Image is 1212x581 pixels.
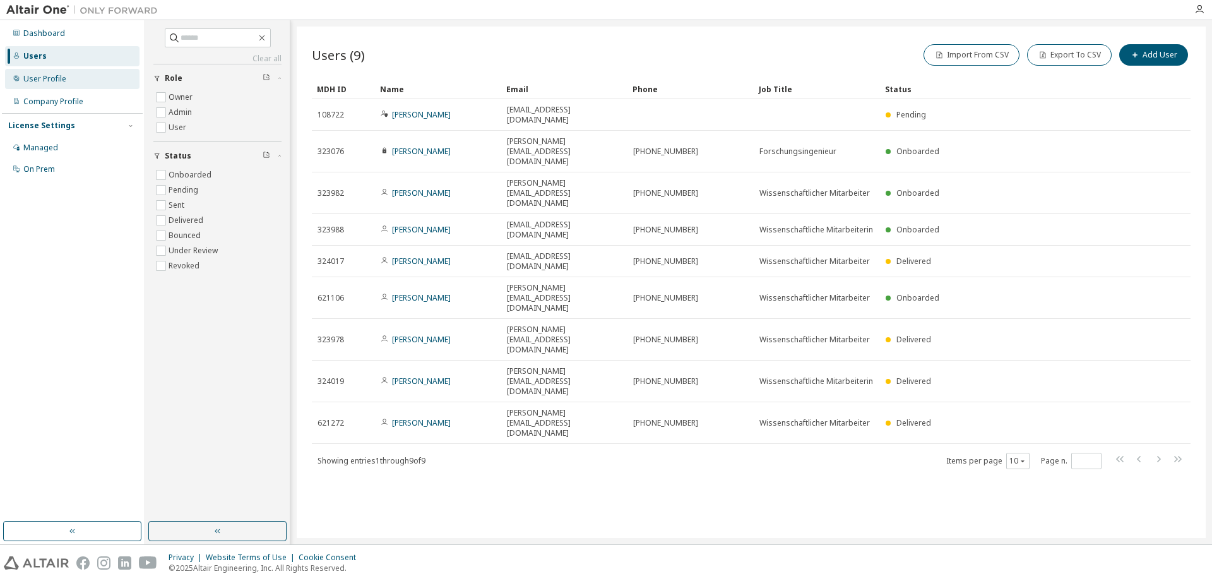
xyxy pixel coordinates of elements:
[392,376,451,386] a: [PERSON_NAME]
[169,167,214,183] label: Onboarded
[507,283,622,313] span: [PERSON_NAME][EMAIL_ADDRESS][DOMAIN_NAME]
[118,556,131,570] img: linkedin.svg
[633,225,698,235] span: [PHONE_NUMBER]
[885,79,1125,99] div: Status
[263,73,270,83] span: Clear filter
[165,151,191,161] span: Status
[896,334,931,345] span: Delivered
[23,143,58,153] div: Managed
[23,164,55,174] div: On Prem
[896,292,939,303] span: Onboarded
[169,90,195,105] label: Owner
[507,136,622,167] span: [PERSON_NAME][EMAIL_ADDRESS][DOMAIN_NAME]
[759,147,836,157] span: Forschungsingenieur
[23,51,47,61] div: Users
[153,54,282,64] a: Clear all
[759,225,873,235] span: Wissenschaftliche Mitarbeiterin
[507,408,622,438] span: [PERSON_NAME][EMAIL_ADDRESS][DOMAIN_NAME]
[169,183,201,198] label: Pending
[392,188,451,198] a: [PERSON_NAME]
[633,335,698,345] span: [PHONE_NUMBER]
[318,110,344,120] span: 108722
[759,256,870,267] span: Wissenschaftlicher Mitarbeiter
[633,79,749,99] div: Phone
[23,74,66,84] div: User Profile
[507,325,622,355] span: [PERSON_NAME][EMAIL_ADDRESS][DOMAIN_NAME]
[392,146,451,157] a: [PERSON_NAME]
[392,334,451,345] a: [PERSON_NAME]
[392,292,451,303] a: [PERSON_NAME]
[317,79,370,99] div: MDH ID
[169,105,194,120] label: Admin
[139,556,157,570] img: youtube.svg
[318,147,344,157] span: 323076
[759,293,870,303] span: Wissenschaftlicher Mitarbeiter
[169,198,187,213] label: Sent
[633,188,698,198] span: [PHONE_NUMBER]
[392,417,451,428] a: [PERSON_NAME]
[946,453,1030,469] span: Items per page
[318,293,344,303] span: 621106
[1119,44,1188,66] button: Add User
[206,553,299,563] div: Website Terms of Use
[633,147,698,157] span: [PHONE_NUMBER]
[263,151,270,161] span: Clear filter
[169,213,206,228] label: Delivered
[153,64,282,92] button: Role
[633,376,698,386] span: [PHONE_NUMBER]
[507,105,622,125] span: [EMAIL_ADDRESS][DOMAIN_NAME]
[6,4,164,16] img: Altair One
[1041,453,1102,469] span: Page n.
[318,188,344,198] span: 323982
[507,220,622,240] span: [EMAIL_ADDRESS][DOMAIN_NAME]
[759,79,875,99] div: Job Title
[896,417,931,428] span: Delivered
[318,376,344,386] span: 324019
[506,79,622,99] div: Email
[896,188,939,198] span: Onboarded
[23,97,83,107] div: Company Profile
[318,225,344,235] span: 323988
[896,376,931,386] span: Delivered
[97,556,110,570] img: instagram.svg
[392,224,451,235] a: [PERSON_NAME]
[896,109,926,120] span: Pending
[23,28,65,39] div: Dashboard
[507,178,622,208] span: [PERSON_NAME][EMAIL_ADDRESS][DOMAIN_NAME]
[8,121,75,131] div: License Settings
[299,553,364,563] div: Cookie Consent
[318,418,344,428] span: 621272
[507,251,622,272] span: [EMAIL_ADDRESS][DOMAIN_NAME]
[4,556,69,570] img: altair_logo.svg
[169,120,189,135] label: User
[392,109,451,120] a: [PERSON_NAME]
[318,455,425,466] span: Showing entries 1 through 9 of 9
[1027,44,1112,66] button: Export To CSV
[76,556,90,570] img: facebook.svg
[165,73,182,83] span: Role
[169,563,364,573] p: © 2025 Altair Engineering, Inc. All Rights Reserved.
[312,46,365,64] span: Users (9)
[392,256,451,267] a: [PERSON_NAME]
[924,44,1019,66] button: Import From CSV
[896,224,939,235] span: Onboarded
[759,188,870,198] span: Wissenschaftlicher Mitarbeiter
[318,256,344,267] span: 324017
[759,376,873,386] span: Wissenschaftliche Mitarbeiterin
[633,418,698,428] span: [PHONE_NUMBER]
[759,335,870,345] span: Wissenschaftlicher Mitarbeiter
[896,146,939,157] span: Onboarded
[507,366,622,397] span: [PERSON_NAME][EMAIL_ADDRESS][DOMAIN_NAME]
[169,258,202,273] label: Revoked
[896,256,931,267] span: Delivered
[380,79,496,99] div: Name
[169,243,220,258] label: Under Review
[169,553,206,563] div: Privacy
[169,228,203,243] label: Bounced
[318,335,344,345] span: 323978
[633,256,698,267] span: [PHONE_NUMBER]
[153,142,282,170] button: Status
[759,418,870,428] span: Wissenschaftlicher Mitarbeiter
[633,293,698,303] span: [PHONE_NUMBER]
[1009,456,1026,466] button: 10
